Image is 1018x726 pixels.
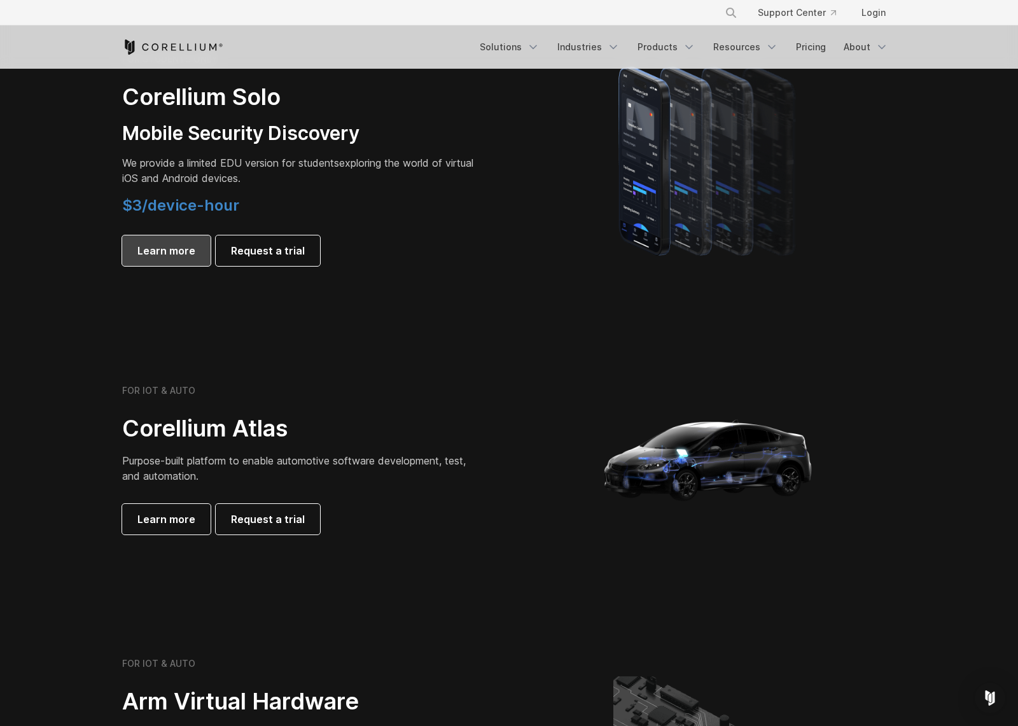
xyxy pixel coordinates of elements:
[709,1,896,24] div: Navigation Menu
[122,196,239,214] span: $3/device-hour
[122,658,195,669] h6: FOR IOT & AUTO
[231,512,305,527] span: Request a trial
[836,36,896,59] a: About
[122,687,478,716] h2: Arm Virtual Hardware
[550,36,627,59] a: Industries
[122,504,211,534] a: Learn more
[216,235,320,266] a: Request a trial
[231,243,305,258] span: Request a trial
[630,36,703,59] a: Products
[472,36,547,59] a: Solutions
[851,1,896,24] a: Login
[975,683,1005,713] div: Open Intercom Messenger
[593,48,825,271] img: A lineup of four iPhone models becoming more gradient and blurred
[137,512,195,527] span: Learn more
[122,385,195,396] h6: FOR IOT & AUTO
[122,414,478,443] h2: Corellium Atlas
[472,36,896,59] div: Navigation Menu
[216,504,320,534] a: Request a trial
[122,454,466,482] span: Purpose-built platform to enable automotive software development, test, and automation.
[582,332,836,587] img: Corellium_Hero_Atlas_alt
[122,157,339,169] span: We provide a limited EDU version for students
[122,39,223,55] a: Corellium Home
[706,36,786,59] a: Resources
[788,36,833,59] a: Pricing
[748,1,846,24] a: Support Center
[122,155,478,186] p: exploring the world of virtual iOS and Android devices.
[137,243,195,258] span: Learn more
[122,122,478,146] h3: Mobile Security Discovery
[122,235,211,266] a: Learn more
[122,83,478,111] h2: Corellium Solo
[720,1,743,24] button: Search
